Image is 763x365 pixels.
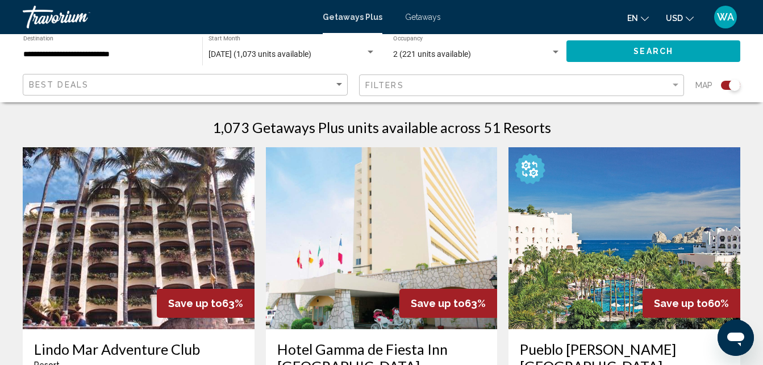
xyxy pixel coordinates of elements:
[627,14,638,23] span: en
[666,10,694,26] button: Change currency
[23,6,311,28] a: Travorium
[566,40,740,61] button: Search
[399,289,497,318] div: 63%
[365,81,404,90] span: Filters
[323,13,382,22] a: Getaways Plus
[411,297,465,309] span: Save up to
[666,14,683,23] span: USD
[168,297,222,309] span: Save up to
[643,289,740,318] div: 60%
[718,320,754,356] iframe: Button to launch messaging window
[157,289,255,318] div: 63%
[34,341,243,358] a: Lindo Mar Adventure Club
[393,49,471,59] span: 2 (221 units available)
[29,80,344,90] mat-select: Sort by
[508,147,740,329] img: 4110E02X.jpg
[29,80,89,89] span: Best Deals
[695,77,712,93] span: Map
[711,5,740,29] button: User Menu
[633,47,673,56] span: Search
[23,147,255,329] img: ii_lma1.jpg
[359,74,684,97] button: Filter
[627,10,649,26] button: Change language
[654,297,708,309] span: Save up to
[717,11,734,23] span: WA
[209,49,311,59] span: [DATE] (1,073 units available)
[212,119,551,136] h1: 1,073 Getaways Plus units available across 51 Resorts
[266,147,498,329] img: ii_rre1.jpg
[405,13,441,22] a: Getaways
